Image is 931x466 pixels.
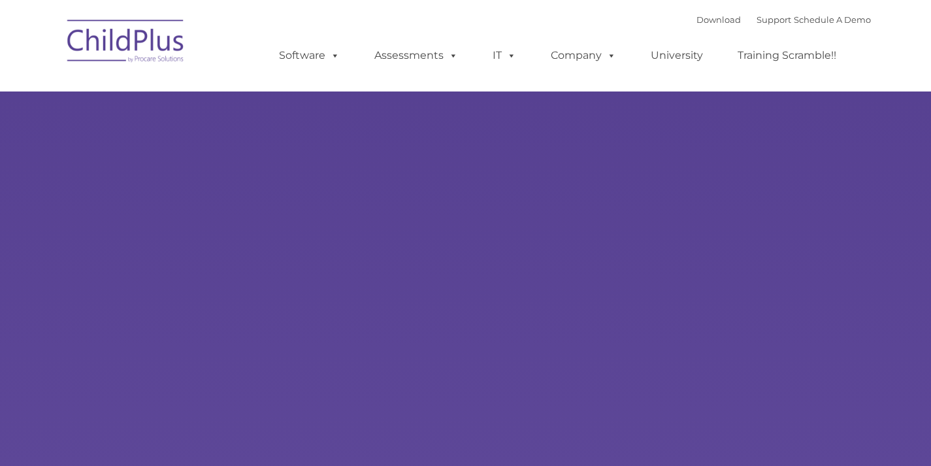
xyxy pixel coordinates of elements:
font: | [696,14,871,25]
a: IT [480,42,529,69]
a: University [638,42,716,69]
a: Training Scramble!! [725,42,849,69]
a: Download [696,14,741,25]
img: ChildPlus by Procare Solutions [61,10,191,76]
a: Support [757,14,791,25]
a: Assessments [361,42,471,69]
a: Company [538,42,629,69]
a: Schedule A Demo [794,14,871,25]
a: Software [266,42,353,69]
